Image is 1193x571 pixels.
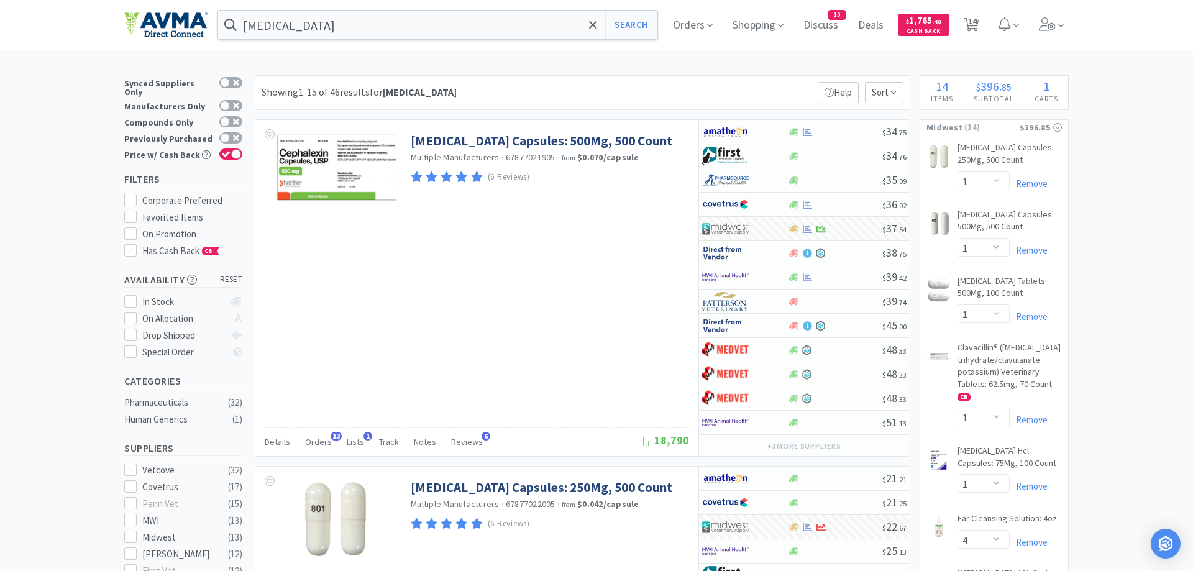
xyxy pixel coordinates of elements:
[411,479,672,496] a: [MEDICAL_DATA] Capsules: 250Mg, 500 Count
[1010,311,1048,322] a: Remove
[882,475,886,484] span: $
[898,8,949,42] a: $1,765.48Cash Back
[124,77,213,96] div: Synced Suppliers Only
[926,211,951,236] img: 639f9dafab0c4b41a3d5313d17878adc_120079.jpeg
[882,318,907,332] span: 45
[641,433,689,447] span: 18,790
[897,298,907,307] span: . 74
[488,518,530,531] p: (6 Reviews)
[142,193,243,208] div: Corporate Preferred
[142,245,220,257] span: Has Cash Back
[882,322,886,331] span: $
[331,432,342,441] span: 13
[228,395,242,410] div: ( 32 )
[488,171,530,184] p: (6 Reviews)
[383,86,457,98] strong: [MEDICAL_DATA]
[958,445,1062,474] a: [MEDICAL_DATA] Hcl Capsules: 75Mg, 100 Count
[228,530,242,545] div: ( 13 )
[702,493,749,512] img: 77fca1acd8b6420a9015268ca798ef17_1.png
[882,128,886,137] span: $
[1043,78,1049,94] span: 1
[882,346,886,355] span: $
[605,11,657,39] button: Search
[897,419,907,428] span: . 13
[228,547,242,562] div: ( 12 )
[882,225,886,234] span: $
[702,469,749,488] img: 3331a67d23dc422aa21b1ec98afbf632_11.png
[926,121,963,134] span: Midwest
[702,171,749,190] img: 7915dbd3f8974342a4dc3feb8efc1740_58.png
[798,20,843,31] a: Discuss10
[882,124,907,139] span: 34
[562,153,575,162] span: from
[882,176,886,186] span: $
[1002,81,1012,93] span: 85
[702,195,749,214] img: 77fca1acd8b6420a9015268ca798ef17_1.png
[882,471,907,485] span: 21
[897,523,907,532] span: . 67
[506,498,555,509] span: 67877022005
[142,480,219,495] div: Covetrus
[577,152,639,163] strong: $0.070 / capsule
[124,441,242,455] h5: Suppliers
[124,116,213,127] div: Compounds Only
[142,530,219,545] div: Midwest
[702,518,749,536] img: 4dd14cff54a648ac9e977f0c5da9bc2e_5.png
[501,152,504,163] span: ·
[1010,480,1048,492] a: Remove
[228,463,242,478] div: ( 32 )
[482,432,490,441] span: 6
[897,547,907,557] span: . 13
[228,480,242,495] div: ( 17 )
[702,292,749,311] img: f5e969b455434c6296c6d81ef179fa71_3.png
[411,132,672,149] a: [MEDICAL_DATA] Capsules: 500Mg, 500 Count
[897,225,907,234] span: . 54
[142,345,225,360] div: Special Order
[1151,529,1181,559] div: Open Intercom Messenger
[411,498,500,509] a: Multiple Manufacturers
[124,148,213,159] div: Price w/ Cash Back
[124,132,213,143] div: Previously Purchased
[296,479,377,560] img: c133814f18a44a8396e12939e8c20096_120077.jpeg
[897,475,907,484] span: . 21
[265,436,290,447] span: Details
[897,152,907,162] span: . 76
[228,496,242,511] div: ( 15 )
[882,245,907,260] span: 38
[882,221,907,235] span: 37
[963,80,1024,93] div: .
[897,346,907,355] span: . 33
[124,172,242,186] h5: Filters
[363,432,372,441] span: 1
[882,523,886,532] span: $
[897,395,907,404] span: . 33
[882,201,886,210] span: $
[702,268,749,286] img: f6b2451649754179b5b4e0c70c3f7cb0_2.png
[897,273,907,283] span: . 42
[232,412,242,427] div: ( 1 )
[932,17,941,25] span: . 48
[702,147,749,165] img: 67d67680309e4a0bb49a5ff0391dcc42_6.png
[220,273,243,286] span: reset
[142,496,219,511] div: Penn Vet
[926,278,951,303] img: 8fadfc847ce641b8951c68048746a9d3_120086.jpeg
[142,311,225,326] div: On Allocation
[906,28,941,36] span: Cash Back
[958,209,1062,238] a: [MEDICAL_DATA] Capsules: 500Mg, 500 Count
[980,78,999,94] span: 396
[958,275,1062,304] a: [MEDICAL_DATA] Tablets: 500Mg, 100 Count
[1020,121,1062,134] div: $396.85
[882,395,886,404] span: $
[882,519,907,534] span: 22
[228,513,242,528] div: ( 13 )
[702,340,749,359] img: bdd3c0f4347043b9a893056ed883a29a_120.png
[702,244,749,262] img: c67096674d5b41e1bca769e75293f8dd_19.png
[958,393,970,401] span: CB
[557,152,560,163] span: ·
[203,247,215,255] span: CB
[963,93,1024,104] h4: Subtotal
[124,100,213,111] div: Manufacturers Only
[829,11,845,19] span: 10
[124,273,242,287] h5: Availability
[411,152,500,163] a: Multiple Manufacturers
